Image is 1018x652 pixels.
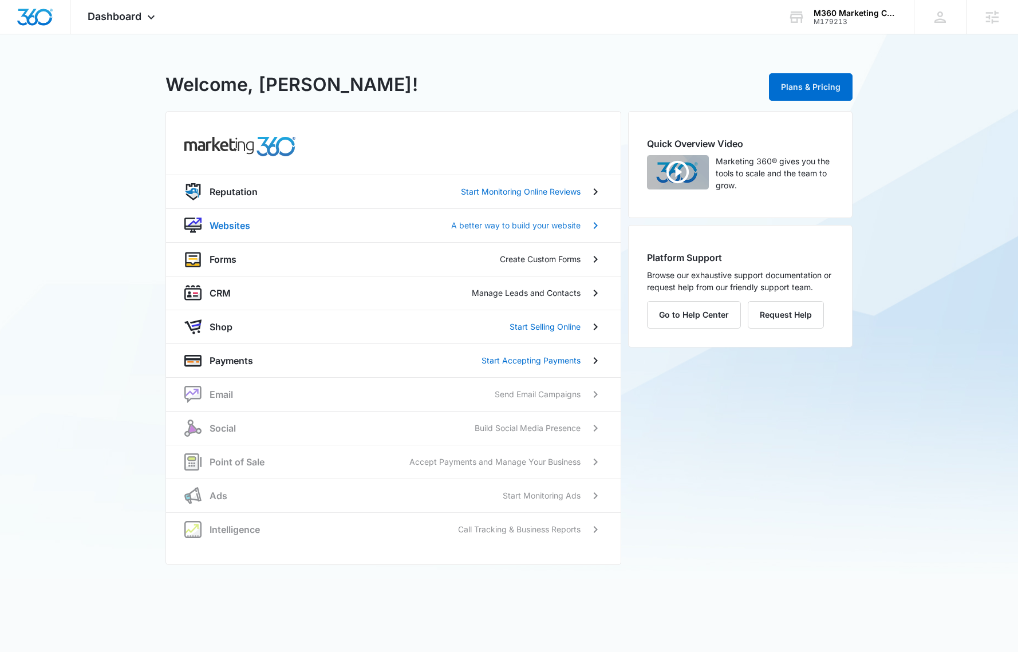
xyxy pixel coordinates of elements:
a: Go to Help Center [647,310,748,319]
a: paymentsPaymentsStart Accepting Payments [166,343,621,377]
img: forms [184,251,202,268]
p: Email [210,388,233,401]
a: crmCRMManage Leads and Contacts [166,276,621,310]
p: Call Tracking & Business Reports [458,523,581,535]
a: websiteWebsitesA better way to build your website [166,208,621,242]
img: website [184,217,202,234]
p: Start Selling Online [510,321,581,333]
p: CRM [210,286,231,300]
p: A better way to build your website [451,219,581,231]
div: account name [814,9,897,18]
p: Payments [210,354,253,368]
p: Intelligence [210,523,260,536]
img: intelligence [184,521,202,538]
a: formsFormsCreate Custom Forms [166,242,621,276]
p: Forms [210,252,236,266]
a: shopAppShopStart Selling Online [166,310,621,343]
a: posPoint of SaleAccept Payments and Manage Your Business [166,445,621,479]
p: Build Social Media Presence [475,422,581,434]
p: Ads [210,489,227,503]
img: shopApp [184,318,202,335]
p: Reputation [210,185,258,199]
p: Start Accepting Payments [482,354,581,366]
p: Manage Leads and Contacts [472,287,581,299]
a: Plans & Pricing [769,82,853,92]
img: common.products.marketing.title [184,137,295,156]
h2: Platform Support [647,251,834,264]
p: Marketing 360® gives you the tools to scale and the team to grow. [716,155,834,191]
span: Dashboard [88,10,141,22]
h1: Welcome, [PERSON_NAME]! [165,71,418,98]
p: Social [210,421,236,435]
a: Request Help [748,310,824,319]
p: Start Monitoring Ads [503,489,581,501]
a: intelligenceIntelligenceCall Tracking & Business Reports [166,512,621,546]
img: crm [184,284,202,302]
img: Quick Overview Video [647,155,709,189]
button: Plans & Pricing [769,73,853,101]
p: Browse our exhaustive support documentation or request help from our friendly support team. [647,269,834,293]
img: payments [184,352,202,369]
p: Accept Payments and Manage Your Business [409,456,581,468]
p: Send Email Campaigns [495,388,581,400]
p: Websites [210,219,250,232]
h2: Quick Overview Video [647,137,834,151]
a: adsAdsStart Monitoring Ads [166,479,621,512]
div: account id [814,18,897,26]
a: reputationReputationStart Monitoring Online Reviews [166,175,621,208]
a: nurtureEmailSend Email Campaigns [166,377,621,411]
img: nurture [184,386,202,403]
button: Go to Help Center [647,301,741,329]
p: Create Custom Forms [500,253,581,265]
a: socialSocialBuild Social Media Presence [166,411,621,445]
img: ads [184,487,202,504]
p: Start Monitoring Online Reviews [461,185,581,197]
img: social [184,420,202,437]
button: Request Help [748,301,824,329]
p: Shop [210,320,232,334]
p: Point of Sale [210,455,265,469]
img: reputation [184,183,202,200]
img: pos [184,453,202,471]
